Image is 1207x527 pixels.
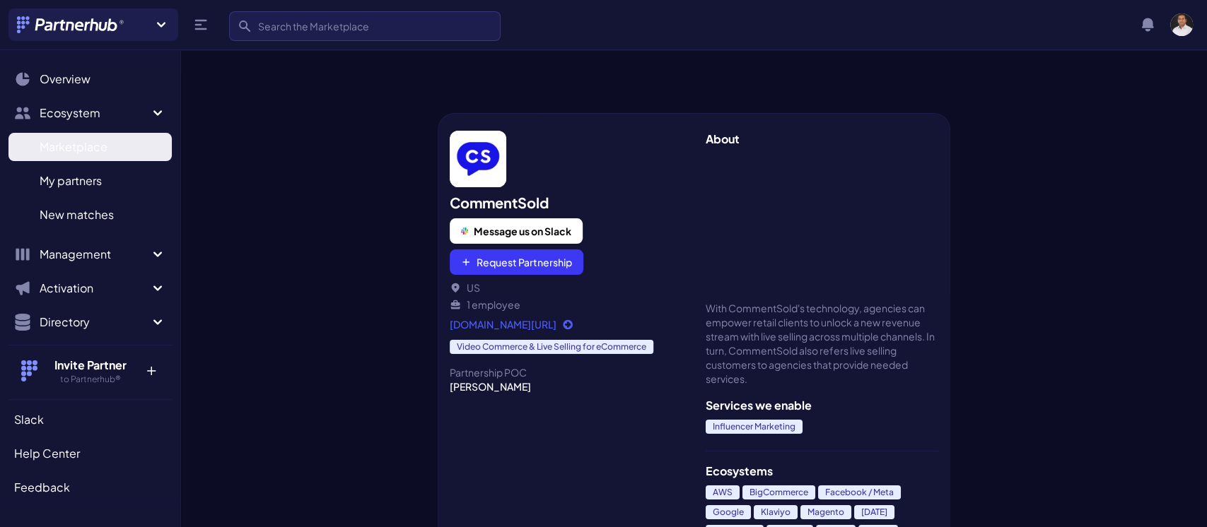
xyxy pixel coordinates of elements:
span: Message us on Slack [474,224,571,238]
button: Management [8,240,172,268]
span: With CommentSold's technology, agencies can empower retail clients to unlock a new revenue stream... [706,301,939,386]
div: Partnership POC [450,365,683,379]
a: Marketplace [8,133,172,161]
a: Help Center [8,439,172,468]
p: + [136,357,166,379]
span: Ecosystem [40,105,149,122]
li: 1 employee [450,297,683,312]
span: Marketplace [40,138,107,155]
span: New matches [40,206,114,223]
a: Slack [8,405,172,434]
h5: to Partnerhub® [45,374,136,385]
button: Directory [8,308,172,336]
span: BigCommerce [742,485,815,499]
span: Management [40,246,149,263]
div: [PERSON_NAME] [450,379,683,393]
a: Feedback [8,473,172,502]
span: Feedback [14,479,70,496]
button: Ecosystem [8,99,172,127]
span: Help Center [14,445,80,462]
span: Activation [40,280,149,297]
span: AWS [706,485,740,499]
button: Request Partnership [450,249,583,275]
button: Invite Partner to Partnerhub® + [8,345,172,396]
span: [DATE] [854,505,894,519]
h4: Invite Partner [45,357,136,374]
span: Directory [40,314,149,331]
h2: CommentSold [450,193,683,213]
h3: Ecosystems [706,463,939,480]
img: CommentSold [450,131,506,187]
h3: About [706,131,939,148]
li: US [450,280,683,295]
span: Overview [40,71,91,88]
span: Klaviyo [754,505,798,519]
input: Search the Marketplace [229,11,501,41]
span: Slack [14,411,44,428]
a: Overview [8,65,172,93]
span: My partners [40,172,102,189]
span: Facebook / Meta [818,485,901,499]
h3: Services we enable [706,397,939,414]
a: [DOMAIN_NAME][URL] [450,317,683,331]
span: Google [706,505,751,519]
a: My partners [8,167,172,195]
button: Message us on Slack [450,218,583,244]
span: Video Commerce & Live Selling for eCommerce [450,340,653,354]
img: Partnerhub® Logo [17,16,125,33]
span: Influencer Marketing [706,420,803,434]
img: user photo [1170,13,1193,36]
button: Activation [8,274,172,302]
span: Magento [800,505,851,519]
a: New matches [8,201,172,229]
